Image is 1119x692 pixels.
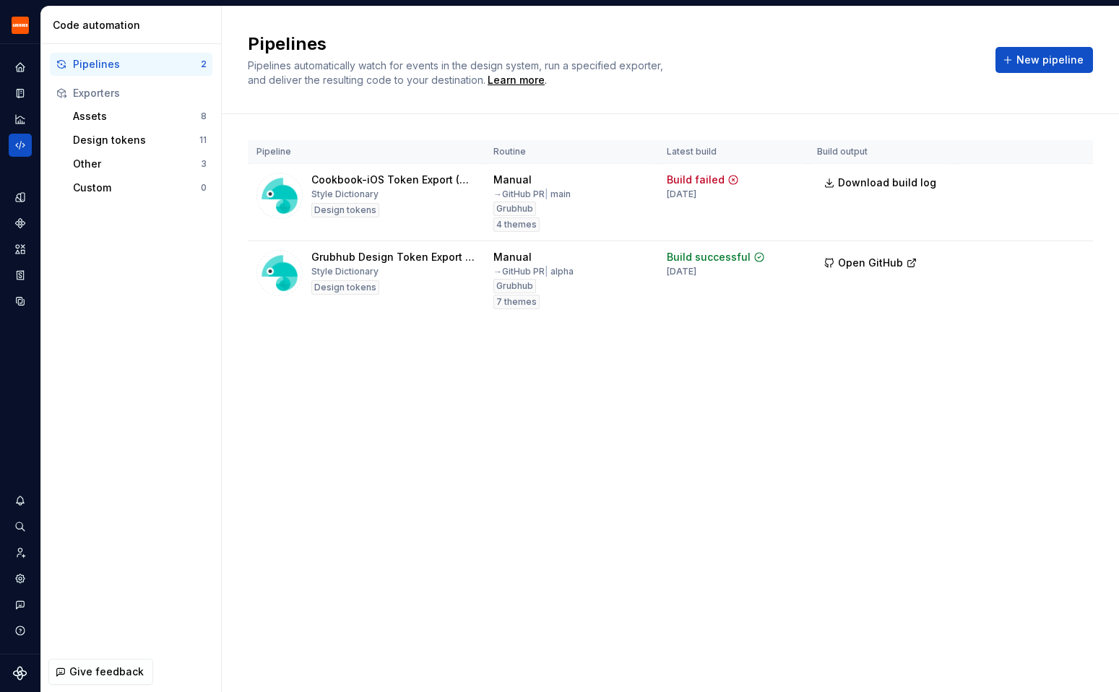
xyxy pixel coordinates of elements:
[808,140,954,164] th: Build output
[73,86,207,100] div: Exporters
[838,176,936,190] span: Download build log
[496,296,537,308] span: 7 themes
[9,238,32,261] a: Assets
[493,173,532,187] div: Manual
[248,140,485,164] th: Pipeline
[9,264,32,287] a: Storybook stories
[667,250,751,264] div: Build successful
[9,515,32,538] button: Search ⌘K
[311,189,379,200] div: Style Dictionary
[73,181,201,195] div: Custom
[9,56,32,79] a: Home
[48,659,153,685] button: Give feedback
[496,219,537,230] span: 4 themes
[311,173,476,187] div: Cookbook-iOS Token Export (Manual)
[67,152,212,176] button: Other3
[493,266,574,277] div: → GitHub PR alpha
[311,280,379,295] div: Design tokens
[13,666,27,680] svg: Supernova Logo
[9,567,32,590] a: Settings
[667,173,725,187] div: Build failed
[50,53,212,76] button: Pipelines2
[248,33,978,56] h2: Pipelines
[493,202,536,216] div: Grubhub
[201,182,207,194] div: 0
[995,47,1093,73] button: New pipeline
[493,189,571,200] div: → GitHub PR main
[311,250,476,264] div: Grubhub Design Token Export Pipeline
[667,266,696,277] div: [DATE]
[817,259,924,271] a: Open GitHub
[201,59,207,70] div: 2
[12,17,29,34] img: 4e8d6f31-f5cf-47b4-89aa-e4dec1dc0822.png
[488,73,545,87] a: Learn more
[817,250,924,276] button: Open GitHub
[485,75,547,86] span: .
[201,158,207,170] div: 3
[67,105,212,128] button: Assets8
[667,189,696,200] div: [DATE]
[311,266,379,277] div: Style Dictionary
[9,134,32,157] a: Code automation
[817,170,946,196] button: Download build log
[73,133,199,147] div: Design tokens
[311,203,379,217] div: Design tokens
[9,108,32,131] a: Analytics
[493,279,536,293] div: Grubhub
[73,57,201,72] div: Pipelines
[67,176,212,199] button: Custom0
[73,109,201,124] div: Assets
[201,111,207,122] div: 8
[9,489,32,512] button: Notifications
[485,140,658,164] th: Routine
[9,186,32,209] a: Design tokens
[838,256,903,270] span: Open GitHub
[658,140,808,164] th: Latest build
[53,18,215,33] div: Code automation
[1016,53,1084,67] span: New pipeline
[9,82,32,105] a: Documentation
[73,157,201,171] div: Other
[67,129,212,152] button: Design tokens11
[545,189,548,199] span: |
[9,290,32,313] a: Data sources
[9,541,32,564] a: Invite team
[69,665,144,679] span: Give feedback
[545,266,548,277] span: |
[248,59,666,86] span: Pipelines automatically watch for events in the design system, run a specified exporter, and deli...
[9,593,32,616] button: Contact support
[199,134,207,146] div: 11
[9,212,32,235] a: Components
[493,250,532,264] div: Manual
